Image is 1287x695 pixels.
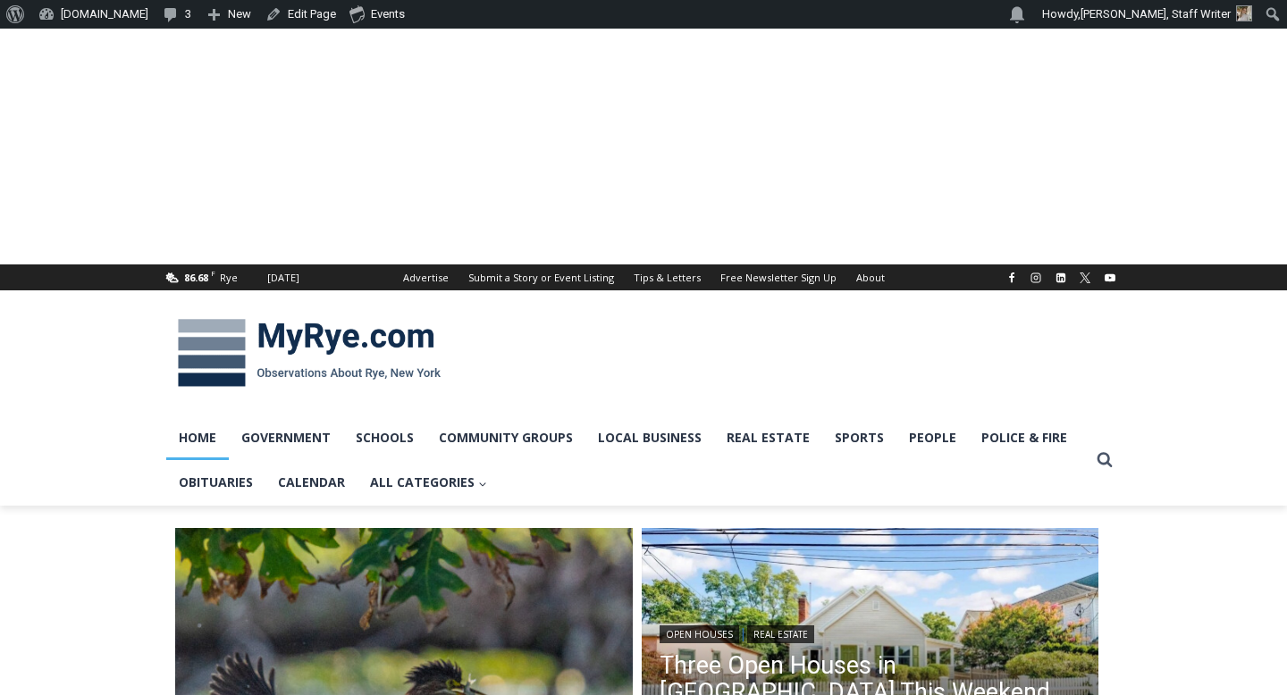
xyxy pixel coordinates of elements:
[458,264,624,290] a: Submit a Story or Event Listing
[969,415,1080,460] a: Police & Fire
[426,415,585,460] a: Community Groups
[184,271,208,284] span: 86.68
[166,415,229,460] a: Home
[660,625,739,643] a: Open Houses
[747,625,814,643] a: Real Estate
[220,270,238,286] div: Rye
[166,415,1089,506] nav: Primary Navigation
[1081,7,1231,21] span: [PERSON_NAME], Staff Writer
[660,622,1081,643] div: |
[624,264,711,290] a: Tips & Letters
[1001,267,1022,289] a: Facebook
[267,270,299,286] div: [DATE]
[211,268,215,278] span: F
[166,306,452,399] img: MyRye.com
[1050,267,1072,289] a: Linkedin
[166,460,265,505] a: Obituaries
[1236,5,1252,21] img: (PHOTO: MyRye.com Summer 2023 intern Beatrice Larzul.)
[393,264,895,290] nav: Secondary Navigation
[1089,444,1121,476] button: View Search Form
[822,415,896,460] a: Sports
[846,264,895,290] a: About
[585,415,714,460] a: Local Business
[393,264,458,290] a: Advertise
[896,415,969,460] a: People
[714,415,822,460] a: Real Estate
[1099,267,1121,289] a: YouTube
[357,460,500,505] a: All Categories
[370,473,487,492] span: All Categories
[343,415,426,460] a: Schools
[229,415,343,460] a: Government
[1074,267,1096,289] a: X
[265,460,357,505] a: Calendar
[711,264,846,290] a: Free Newsletter Sign Up
[1025,267,1047,289] a: Instagram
